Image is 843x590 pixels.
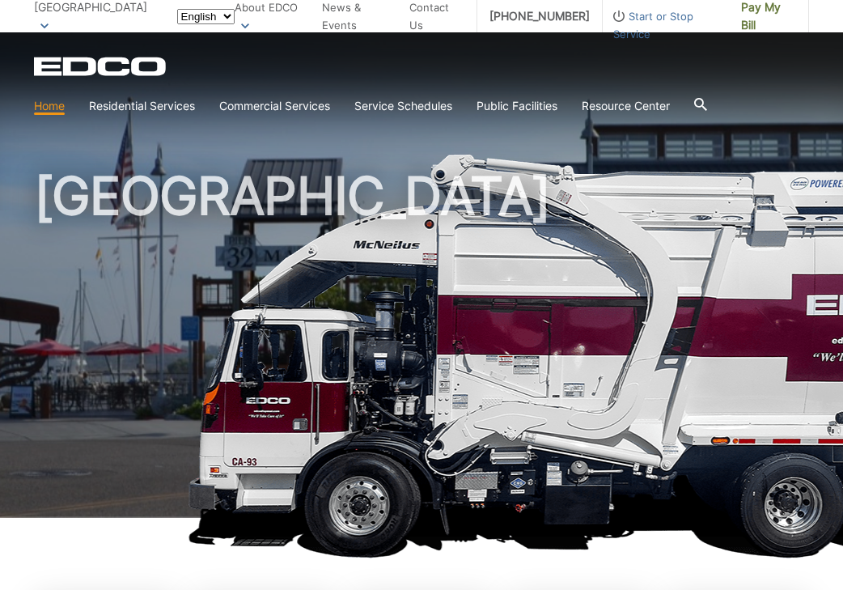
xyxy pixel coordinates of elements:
a: Resource Center [582,97,670,115]
a: Service Schedules [354,97,452,115]
a: Home [34,97,65,115]
a: EDCD logo. Return to the homepage. [34,57,168,76]
select: Select a language [177,9,235,24]
a: Residential Services [89,97,195,115]
h1: [GEOGRAPHIC_DATA] [34,170,809,525]
a: Commercial Services [219,97,330,115]
a: Public Facilities [477,97,557,115]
